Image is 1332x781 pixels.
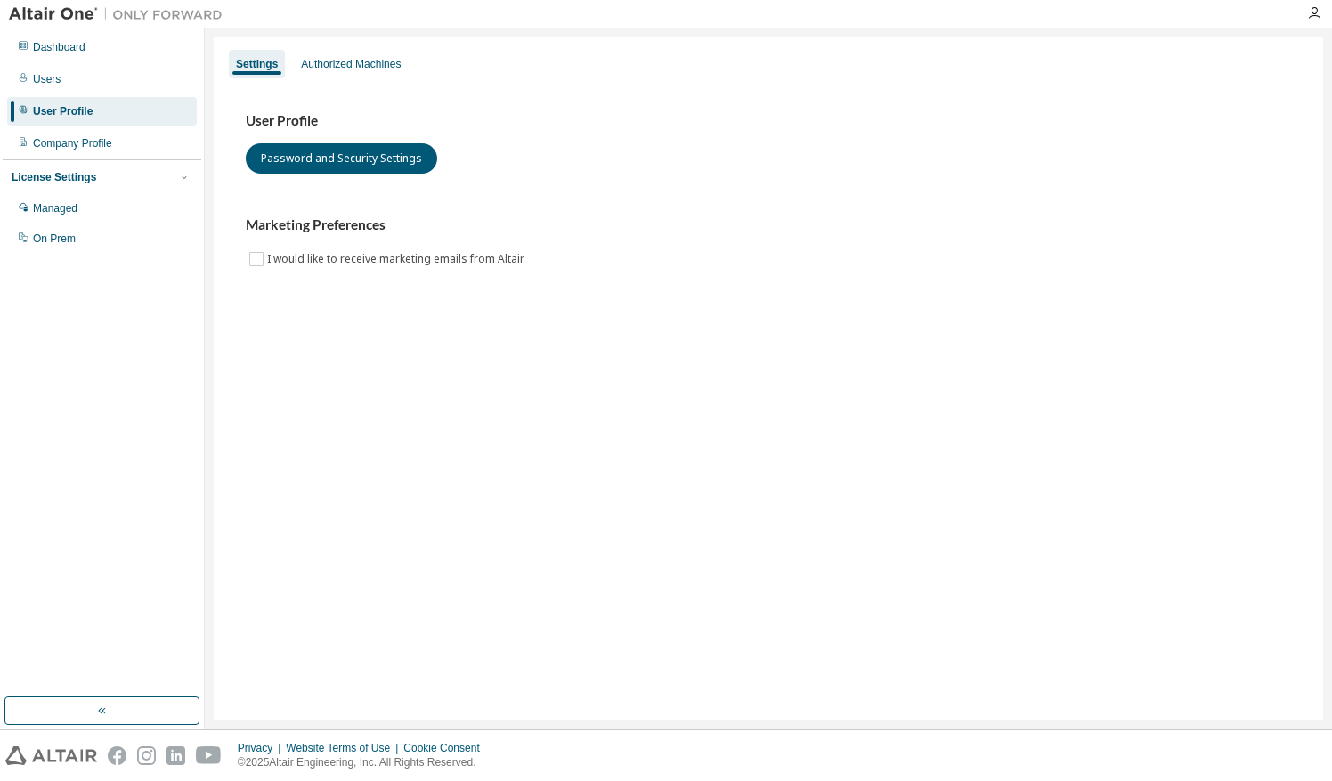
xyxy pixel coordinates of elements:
[166,746,185,765] img: linkedin.svg
[33,232,76,246] div: On Prem
[5,746,97,765] img: altair_logo.svg
[301,57,401,71] div: Authorized Machines
[196,746,222,765] img: youtube.svg
[33,136,112,151] div: Company Profile
[403,741,490,755] div: Cookie Consent
[286,741,403,755] div: Website Terms of Use
[246,216,1291,234] h3: Marketing Preferences
[33,72,61,86] div: Users
[267,248,528,270] label: I would like to receive marketing emails from Altair
[108,746,126,765] img: facebook.svg
[236,57,278,71] div: Settings
[137,746,156,765] img: instagram.svg
[246,112,1291,130] h3: User Profile
[238,741,286,755] div: Privacy
[9,5,231,23] img: Altair One
[33,40,85,54] div: Dashboard
[33,104,93,118] div: User Profile
[12,170,96,184] div: License Settings
[238,755,491,770] p: © 2025 Altair Engineering, Inc. All Rights Reserved.
[246,143,437,174] button: Password and Security Settings
[33,201,77,216] div: Managed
